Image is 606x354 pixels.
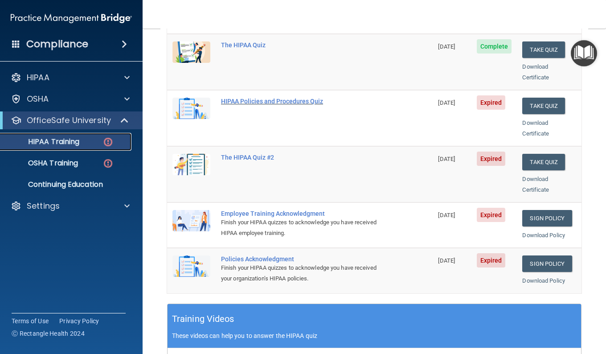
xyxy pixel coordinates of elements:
button: Take Quiz [522,154,565,170]
p: OSHA [27,94,49,104]
span: Expired [477,95,506,110]
p: Settings [27,201,60,211]
span: [DATE] [438,212,455,218]
div: Employee Training Acknowledgment [221,210,388,217]
a: Download Policy [522,277,565,284]
img: PMB logo [11,9,132,27]
div: The HIPAA Quiz #2 [221,154,388,161]
a: Download Policy [522,232,565,239]
div: Finish your HIPAA quizzes to acknowledge you have received HIPAA employee training. [221,217,388,239]
button: Open Resource Center [571,40,597,66]
p: Continuing Education [6,180,127,189]
p: HIPAA [27,72,49,83]
span: [DATE] [438,43,455,50]
a: Sign Policy [522,255,572,272]
a: HIPAA [11,72,130,83]
img: danger-circle.6113f641.png [102,158,114,169]
span: Expired [477,208,506,222]
p: OSHA Training [6,159,78,168]
span: Expired [477,253,506,268]
span: [DATE] [438,99,455,106]
a: Terms of Use [12,317,49,325]
span: [DATE] [438,156,455,162]
button: Take Quiz [522,98,565,114]
a: Download Certificate [522,119,549,137]
span: [DATE] [438,257,455,264]
p: HIPAA Training [6,137,79,146]
a: Sign Policy [522,210,572,226]
a: Download Certificate [522,176,549,193]
a: Settings [11,201,130,211]
a: OfficeSafe University [11,115,129,126]
a: Privacy Policy [59,317,99,325]
img: danger-circle.6113f641.png [102,136,114,148]
div: HIPAA Policies and Procedures Quiz [221,98,388,105]
div: Finish your HIPAA quizzes to acknowledge you have received your organization’s HIPAA policies. [221,263,388,284]
span: Ⓒ Rectangle Health 2024 [12,329,85,338]
a: OSHA [11,94,130,104]
p: OfficeSafe University [27,115,111,126]
p: These videos can help you to answer the HIPAA quiz [172,332,577,339]
button: Take Quiz [522,41,565,58]
a: Download Certificate [522,63,549,81]
h4: Compliance [26,38,88,50]
span: Expired [477,152,506,166]
h5: Training Videos [172,311,234,327]
div: The HIPAA Quiz [221,41,388,49]
span: Complete [477,39,512,54]
div: Policies Acknowledgment [221,255,388,263]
